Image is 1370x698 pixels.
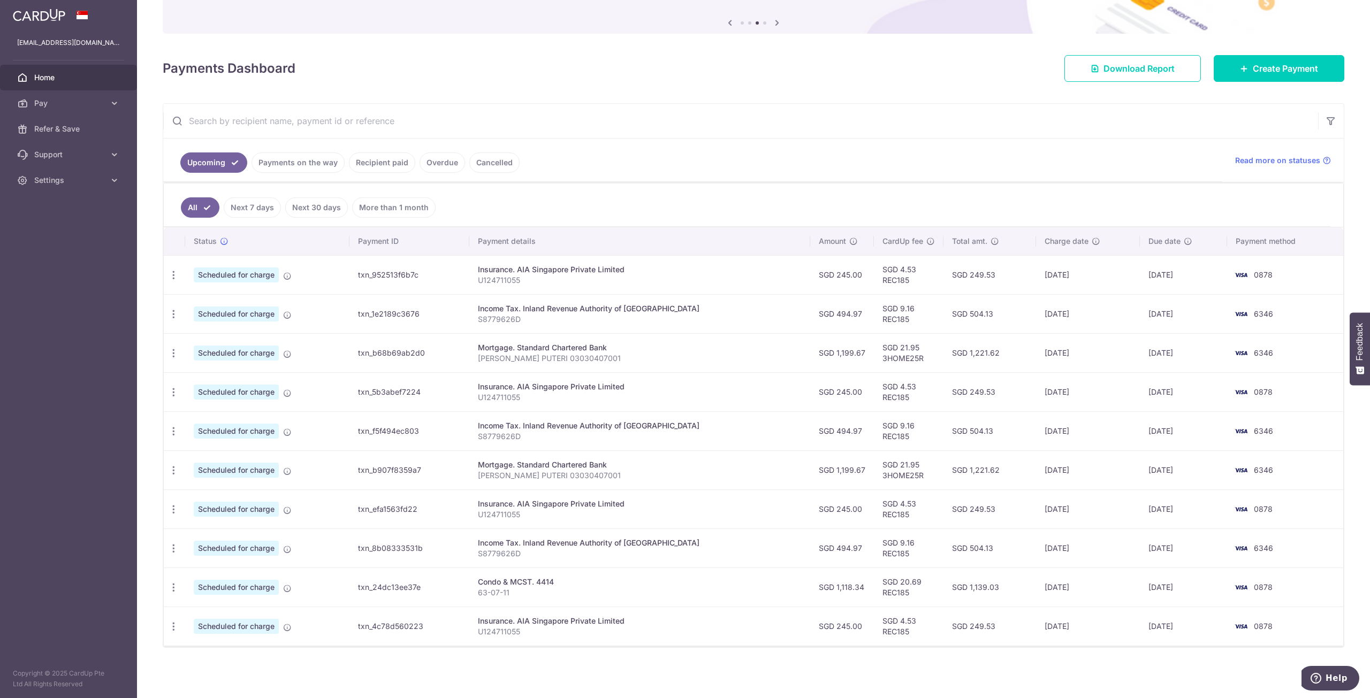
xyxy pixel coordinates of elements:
[943,372,1036,411] td: SGD 249.53
[478,381,802,392] div: Insurance. AIA Singapore Private Limited
[349,567,469,607] td: txn_24dc13ee37e
[874,528,943,567] td: SGD 9.16 REC185
[13,9,65,21] img: CardUp
[34,175,105,186] span: Settings
[810,372,874,411] td: SGD 245.00
[943,411,1036,450] td: SGD 504.13
[1140,255,1227,294] td: [DATE]
[194,236,217,247] span: Status
[180,152,247,173] a: Upcoming
[34,124,105,134] span: Refer & Save
[874,567,943,607] td: SGD 20.69 REC185
[349,528,469,567] td: txn_8b08333531b
[194,463,279,478] span: Scheduled for charge
[194,424,279,439] span: Scheduled for charge
[874,333,943,372] td: SGD 21.95 3HOME25R
[349,372,469,411] td: txn_5b3abef7224
[1140,333,1227,372] td: [DATE]
[952,236,987,247] span: Total amt.
[1140,294,1227,333] td: [DATE]
[1254,348,1273,357] span: 6346
[1140,528,1227,567] td: [DATE]
[1230,425,1252,438] img: Bank Card
[943,489,1036,528] td: SGD 249.53
[349,294,469,333] td: txn_1e2189c3676
[1103,62,1175,75] span: Download Report
[349,607,469,646] td: txn_4c78d560223
[810,489,874,528] td: SGD 245.00
[810,450,874,489] td: SGD 1,199.67
[478,498,802,509] div: Insurance. AIA Singapore Private Limited
[194,502,279,517] span: Scheduled for charge
[1064,55,1201,82] a: Download Report
[352,197,436,218] a: More than 1 month
[1230,347,1252,359] img: Bank Card
[1230,386,1252,398] img: Bank Card
[1140,489,1227,528] td: [DATE]
[349,255,469,294] td: txn_952513f6b7c
[478,626,802,637] p: U124711055
[1230,269,1252,281] img: Bank Card
[285,197,348,218] a: Next 30 days
[943,255,1036,294] td: SGD 249.53
[943,450,1036,489] td: SGD 1,221.62
[810,528,874,567] td: SGD 494.97
[810,255,874,294] td: SGD 245.00
[810,607,874,646] td: SGD 245.00
[1140,411,1227,450] td: [DATE]
[943,294,1036,333] td: SGD 504.13
[1036,607,1140,646] td: [DATE]
[1214,55,1344,82] a: Create Payment
[420,152,465,173] a: Overdue
[478,459,802,470] div: Mortgage. Standard Chartered Bank
[874,372,943,411] td: SGD 4.53 REC185
[478,353,802,364] p: [PERSON_NAME] PUTERI 03030407001
[874,294,943,333] td: SGD 9.16 REC185
[874,255,943,294] td: SGD 4.53 REC185
[1140,372,1227,411] td: [DATE]
[1036,489,1140,528] td: [DATE]
[478,420,802,431] div: Income Tax. Inland Revenue Authority of [GEOGRAPHIC_DATA]
[34,98,105,109] span: Pay
[17,37,120,48] p: [EMAIL_ADDRESS][DOMAIN_NAME]
[1036,255,1140,294] td: [DATE]
[1253,62,1318,75] span: Create Payment
[1254,543,1273,553] span: 6346
[349,450,469,489] td: txn_b907f8359a7
[478,314,802,325] p: S8779626D
[1254,622,1273,631] span: 0878
[194,385,279,400] span: Scheduled for charge
[1140,567,1227,607] td: [DATE]
[1254,387,1273,396] span: 0878
[252,152,345,173] a: Payments on the way
[478,303,802,314] div: Income Tax. Inland Revenue Authority of [GEOGRAPHIC_DATA]
[478,470,802,481] p: [PERSON_NAME] PUTERI 03030407001
[349,227,469,255] th: Payment ID
[1036,528,1140,567] td: [DATE]
[478,392,802,403] p: U124711055
[882,236,923,247] span: CardUp fee
[1230,464,1252,477] img: Bank Card
[1254,582,1273,592] span: 0878
[1036,567,1140,607] td: [DATE]
[163,59,295,78] h4: Payments Dashboard
[34,72,105,83] span: Home
[1148,236,1181,247] span: Due date
[478,431,802,442] p: S8779626D
[469,227,810,255] th: Payment details
[194,541,279,556] span: Scheduled for charge
[1350,312,1370,385] button: Feedback - Show survey
[1036,294,1140,333] td: [DATE]
[478,587,802,598] p: 63-07-11
[1036,333,1140,372] td: [DATE]
[478,577,802,587] div: Condo & MCST. 4414
[819,236,846,247] span: Amount
[810,567,874,607] td: SGD 1,118.34
[478,538,802,548] div: Income Tax. Inland Revenue Authority of [GEOGRAPHIC_DATA]
[943,528,1036,567] td: SGD 504.13
[874,411,943,450] td: SGD 9.16 REC185
[810,294,874,333] td: SGD 494.97
[478,275,802,286] p: U124711055
[1230,308,1252,320] img: Bank Card
[874,450,943,489] td: SGD 21.95 3HOME25R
